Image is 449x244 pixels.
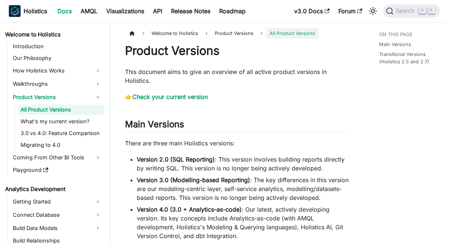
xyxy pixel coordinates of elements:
a: Coming From Other BI Tools [11,152,104,163]
b: Holistics [24,7,47,15]
a: Main Versions [379,41,411,48]
a: What's my current version? [18,116,104,127]
a: Docs [53,5,76,17]
h1: Product Versions [125,43,350,58]
strong: Version 3.0 (Modelling-based Reporting) [137,176,250,184]
a: How Holistics Works [11,65,104,77]
button: Search (Command+K) [383,4,440,18]
a: Forum [334,5,367,17]
span: All Product Versions [266,28,319,39]
a: Our Philosophy [11,53,104,63]
button: Switch between dark and light mode (currently light mode) [367,5,379,17]
nav: Breadcrumbs [125,28,350,39]
strong: 👉 [125,93,208,100]
a: HolisticsHolistics [9,5,47,17]
span: Search [393,8,419,14]
a: API [149,5,167,17]
a: Analytics Development [3,184,104,194]
span: Welcome to Holistics [148,28,202,39]
li: : The key differences in this version are our modeling-centric layer, self-service analytics, mod... [137,176,350,202]
p: There are three main Holistics versions: [125,139,350,148]
a: Transitional Versions (Holistics 2.5 and 2.7) [379,51,437,65]
strong: Version 4.0 (3.0 + Analytics-as-code) [137,206,242,213]
a: All Product Versions [18,105,104,115]
a: v3.0 Docs [290,5,334,17]
a: Build Data Models [11,222,104,234]
a: Roadmap [215,5,250,17]
a: Connect Database [11,209,104,221]
kbd: K [428,7,435,14]
kbd: ⌘ [418,7,426,14]
li: : Our latest, actively developing version. Its key concepts include Analytics-as-code (with AMQL ... [137,205,350,240]
img: Holistics [9,5,21,17]
a: Walkthroughs [11,78,104,90]
a: Product Versions [11,91,104,103]
a: Release Notes [167,5,215,17]
a: AMQL [76,5,102,17]
a: Visualizations [102,5,149,17]
a: Check your current version [132,93,208,100]
a: 3.0 vs 4.0: Feature Comparison [18,128,104,138]
span: Product Versions [211,28,257,39]
a: Home page [125,28,139,39]
a: Introduction [11,41,104,52]
a: Getting Started [11,196,104,208]
a: Welcome to Holistics [3,29,104,40]
a: Playground [11,165,104,175]
strong: Version 2.0 (SQL Reporting) [137,156,215,163]
a: Migrating to 4.0 [18,140,104,150]
li: : This version involves building reports directly by writing SQL. This version is no longer being... [137,155,350,173]
p: This document aims to give an overview of all active product versions in Holistics. [125,67,350,85]
h2: Main Versions [125,119,350,133]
